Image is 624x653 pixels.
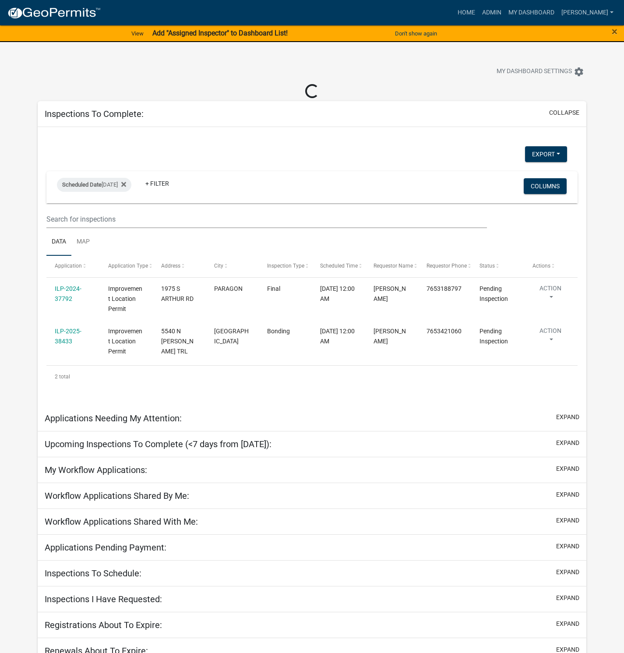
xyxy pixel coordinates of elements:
[471,256,524,277] datatable-header-cell: Status
[45,413,182,424] h5: Applications Needing My Attention:
[46,228,71,256] a: Data
[38,127,586,406] div: collapse
[57,178,131,192] div: [DATE]
[612,25,617,38] span: ×
[479,328,508,345] span: Pending Inspection
[45,516,198,527] h5: Workflow Applications Shared With Me:
[45,491,189,501] h5: Workflow Applications Shared By Me:
[108,328,142,355] span: Improvement Location Permit
[55,328,81,345] a: ILP-2025-38433
[138,176,176,191] a: + Filter
[556,490,579,499] button: expand
[497,67,572,77] span: My Dashboard Settings
[556,516,579,525] button: expand
[532,326,569,348] button: Action
[214,328,249,345] span: MARTINSVILLE
[556,619,579,628] button: expand
[556,413,579,422] button: expand
[479,263,495,269] span: Status
[320,263,358,269] span: Scheduled Time
[479,4,505,21] a: Admin
[71,228,95,256] a: Map
[549,108,579,117] button: collapse
[427,263,467,269] span: Requestor Phone
[161,263,180,269] span: Address
[55,285,81,302] a: ILP-2024-37792
[525,146,567,162] button: Export
[556,593,579,603] button: expand
[46,256,99,277] datatable-header-cell: Application
[479,285,508,302] span: Pending Inspection
[99,256,152,277] datatable-header-cell: Application Type
[312,256,365,277] datatable-header-cell: Scheduled Time
[556,568,579,577] button: expand
[418,256,471,277] datatable-header-cell: Requestor Phone
[45,568,141,579] h5: Inspections To Schedule:
[46,366,578,388] div: 2 total
[454,4,479,21] a: Home
[532,263,550,269] span: Actions
[161,285,194,302] span: 1975 S ARTHUR RD
[524,256,577,277] datatable-header-cell: Actions
[46,210,487,228] input: Search for inspections
[45,620,162,630] h5: Registrations About To Expire:
[153,256,206,277] datatable-header-cell: Address
[391,26,441,41] button: Don't show again
[267,285,280,292] span: Final
[259,256,312,277] datatable-header-cell: Inspection Type
[490,63,591,80] button: My Dashboard Settingssettings
[267,263,304,269] span: Inspection Type
[214,285,243,292] span: PARAGON
[62,181,102,188] span: Scheduled Date
[612,26,617,37] button: Close
[524,178,567,194] button: Columns
[365,256,418,277] datatable-header-cell: Requestor Name
[374,285,406,302] span: STEPHANIE BOYER
[45,594,162,604] h5: Inspections I Have Requested:
[556,542,579,551] button: expand
[558,4,617,21] a: [PERSON_NAME]
[206,256,259,277] datatable-header-cell: City
[214,263,223,269] span: City
[374,263,413,269] span: Requestor Name
[45,542,166,553] h5: Applications Pending Payment:
[505,4,558,21] a: My Dashboard
[108,263,148,269] span: Application Type
[574,67,584,77] i: settings
[152,29,288,37] strong: Add "Assigned Inspector" to Dashboard List!
[45,439,271,449] h5: Upcoming Inspections To Complete (<7 days from [DATE]):
[320,328,355,345] span: 08/13/2025, 12:00 AM
[556,438,579,448] button: expand
[374,328,406,345] span: MYLES
[45,465,147,475] h5: My Workflow Applications:
[267,328,290,335] span: Bonding
[55,263,82,269] span: Application
[128,26,147,41] a: View
[556,464,579,473] button: expand
[45,109,144,119] h5: Inspections To Complete:
[320,285,355,302] span: 08/13/2025, 12:00 AM
[427,285,462,292] span: 7653188797
[427,328,462,335] span: 7653421060
[108,285,142,312] span: Improvement Location Permit
[161,328,194,355] span: 5540 N ZANDER TRL
[532,284,569,306] button: Action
